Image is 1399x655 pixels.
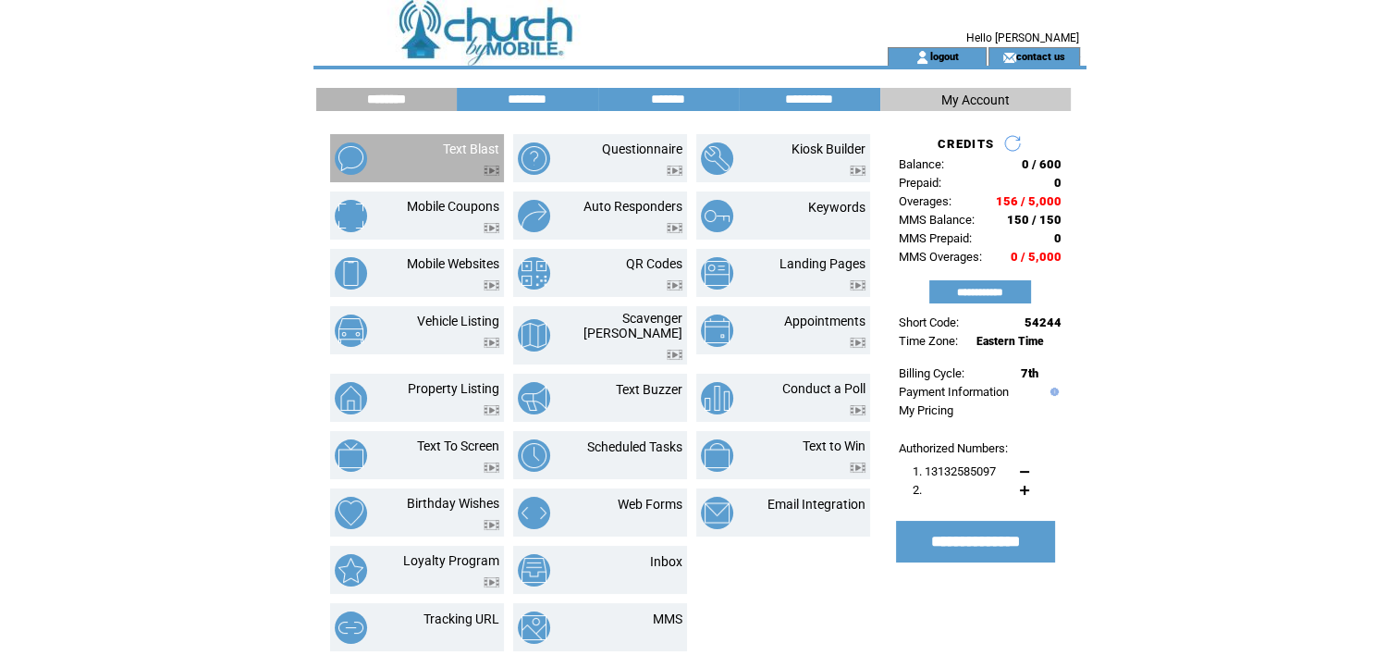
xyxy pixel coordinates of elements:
[667,223,682,233] img: video.png
[779,256,865,271] a: Landing Pages
[850,280,865,290] img: video.png
[407,496,499,511] a: Birthday Wishes
[899,366,964,380] span: Billing Cycle:
[484,405,499,415] img: video.png
[518,612,550,644] img: mms.png
[808,200,865,215] a: Keywords
[1025,315,1062,329] span: 54244
[417,439,499,453] a: Text To Screen
[518,257,550,290] img: qr-codes.png
[701,382,733,414] img: conduct-a-poll.png
[518,142,550,175] img: questionnaire.png
[913,464,996,478] span: 1. 13132585097
[941,93,1010,107] span: My Account
[899,403,953,417] a: My Pricing
[701,200,733,232] img: keywords.png
[899,315,959,329] span: Short Code:
[767,497,865,512] a: Email Integration
[976,335,1044,348] span: Eastern Time
[667,350,682,360] img: video.png
[1046,388,1059,396] img: help.gif
[583,199,682,214] a: Auto Responders
[484,223,499,233] img: video.png
[407,199,499,214] a: Mobile Coupons
[335,315,367,347] img: vehicle-listing.png
[484,463,499,473] img: video.png
[618,497,682,512] a: Web Forms
[403,553,499,568] a: Loyalty Program
[335,439,367,472] img: text-to-screen.png
[784,314,865,328] a: Appointments
[792,142,865,156] a: Kiosk Builder
[484,577,499,587] img: video.png
[1022,157,1062,171] span: 0 / 600
[850,463,865,473] img: video.png
[1054,231,1062,245] span: 0
[899,385,1009,399] a: Payment Information
[1054,176,1062,190] span: 0
[701,257,733,290] img: landing-pages.png
[1016,50,1065,62] a: contact us
[899,441,1008,455] span: Authorized Numbers:
[899,231,972,245] span: MMS Prepaid:
[899,176,941,190] span: Prepaid:
[335,554,367,587] img: loyalty-program.png
[850,405,865,415] img: video.png
[587,439,682,454] a: Scheduled Tasks
[626,256,682,271] a: QR Codes
[899,250,982,264] span: MMS Overages:
[996,194,1062,208] span: 156 / 5,000
[667,166,682,176] img: video.png
[335,142,367,175] img: text-blast.png
[929,50,958,62] a: logout
[966,31,1079,44] span: Hello [PERSON_NAME]
[850,166,865,176] img: video.png
[667,280,682,290] img: video.png
[803,439,865,453] a: Text to Win
[1011,250,1062,264] span: 0 / 5,000
[653,612,682,626] a: MMS
[616,382,682,397] a: Text Buzzer
[913,483,922,497] span: 2.
[518,439,550,472] img: scheduled-tasks.png
[899,334,958,348] span: Time Zone:
[782,381,865,396] a: Conduct a Poll
[899,213,975,227] span: MMS Balance:
[417,314,499,328] a: Vehicle Listing
[335,382,367,414] img: property-listing.png
[701,439,733,472] img: text-to-win.png
[518,554,550,587] img: inbox.png
[484,338,499,348] img: video.png
[1002,50,1016,65] img: contact_us_icon.gif
[335,497,367,529] img: birthday-wishes.png
[443,142,499,156] a: Text Blast
[407,256,499,271] a: Mobile Websites
[850,338,865,348] img: video.png
[484,166,499,176] img: video.png
[602,142,682,156] a: Questionnaire
[701,142,733,175] img: kiosk-builder.png
[335,200,367,232] img: mobile-coupons.png
[938,137,994,151] span: CREDITS
[518,200,550,232] img: auto-responders.png
[1007,213,1062,227] span: 150 / 150
[335,257,367,290] img: mobile-websites.png
[701,315,733,347] img: appointments.png
[701,497,733,529] img: email-integration.png
[915,50,929,65] img: account_icon.gif
[484,280,499,290] img: video.png
[335,612,367,644] img: tracking-url.png
[1021,366,1038,380] span: 7th
[518,319,550,352] img: scavenger-hunt.png
[583,311,682,340] a: Scavenger [PERSON_NAME]
[518,382,550,414] img: text-buzzer.png
[899,157,944,171] span: Balance:
[423,612,499,626] a: Tracking URL
[484,520,499,530] img: video.png
[899,194,951,208] span: Overages:
[650,554,682,569] a: Inbox
[518,497,550,529] img: web-forms.png
[408,381,499,396] a: Property Listing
